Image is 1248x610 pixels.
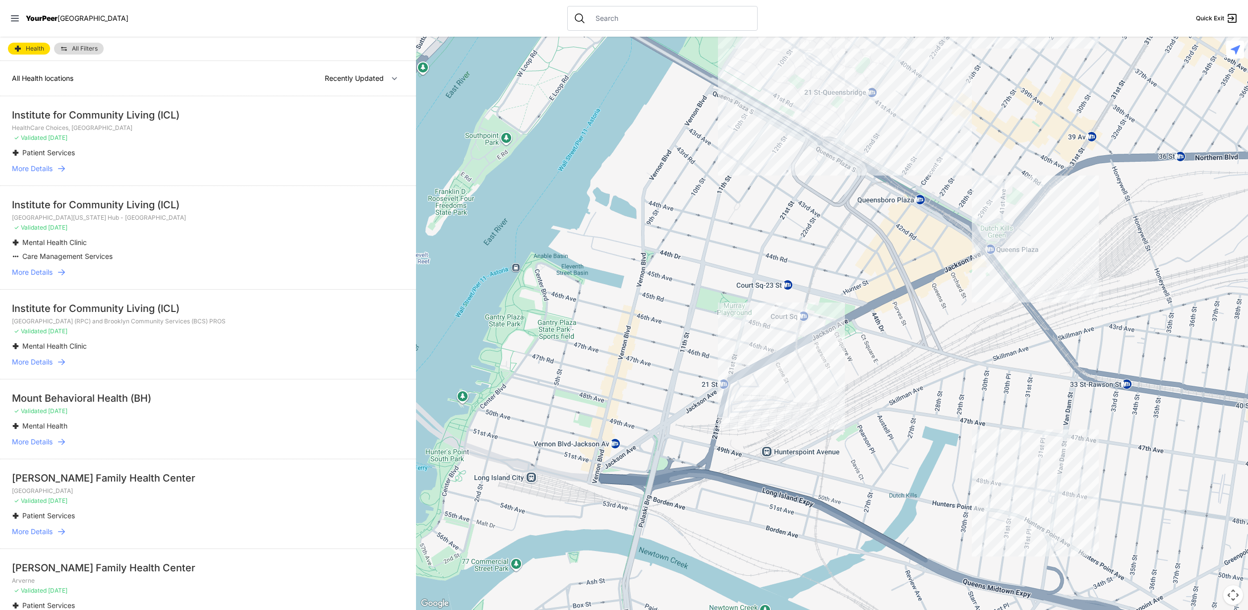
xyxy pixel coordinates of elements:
[26,14,58,22] span: YourPeer
[14,407,47,415] span: ✓ Validated
[12,471,404,485] div: [PERSON_NAME] Family Health Center
[12,317,404,325] p: [GEOGRAPHIC_DATA] (RPC) and Brooklyn Community Services (BCS) PROS
[12,267,53,277] span: More Details
[48,224,67,231] span: [DATE]
[12,561,404,575] div: [PERSON_NAME] Family Health Center
[14,497,47,504] span: ✓ Validated
[12,124,404,132] p: HealthCare Choices, [GEOGRAPHIC_DATA]
[12,267,404,277] a: More Details
[12,357,404,367] a: More Details
[22,342,87,350] span: Mental Health Clinic
[22,511,75,520] span: Patient Services
[12,437,53,447] span: More Details
[22,252,113,260] span: Care Management Services
[22,238,87,246] span: Mental Health Clinic
[48,587,67,594] span: [DATE]
[12,164,53,174] span: More Details
[22,422,67,430] span: Mental Health
[48,407,67,415] span: [DATE]
[1196,12,1238,24] a: Quick Exit
[26,46,44,52] span: Health
[12,577,404,585] p: Arverne
[12,391,404,405] div: Mount Behavioral Health (BH)
[12,74,73,82] span: All Health locations
[58,14,128,22] span: [GEOGRAPHIC_DATA]
[12,198,404,212] div: Institute for Community Living (ICL)
[12,108,404,122] div: Institute for Community Living (ICL)
[1196,14,1224,22] span: Quick Exit
[48,134,67,141] span: [DATE]
[8,43,50,55] a: Health
[12,164,404,174] a: More Details
[14,587,47,594] span: ✓ Validated
[1223,585,1243,605] button: Map camera controls
[418,597,451,610] a: Open this area in Google Maps (opens a new window)
[12,527,53,537] span: More Details
[72,46,98,52] span: All Filters
[590,13,751,23] input: Search
[418,597,451,610] img: Google
[12,357,53,367] span: More Details
[48,327,67,335] span: [DATE]
[14,327,47,335] span: ✓ Validated
[26,15,128,21] a: YourPeer[GEOGRAPHIC_DATA]
[12,487,404,495] p: [GEOGRAPHIC_DATA]
[14,224,47,231] span: ✓ Validated
[12,302,404,315] div: Institute for Community Living (ICL)
[48,497,67,504] span: [DATE]
[14,134,47,141] span: ✓ Validated
[12,437,404,447] a: More Details
[54,43,104,55] a: All Filters
[22,601,75,610] span: Patient Services
[12,214,404,222] p: [GEOGRAPHIC_DATA][US_STATE] Hub - [GEOGRAPHIC_DATA]
[12,527,404,537] a: More Details
[22,148,75,157] span: Patient Services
